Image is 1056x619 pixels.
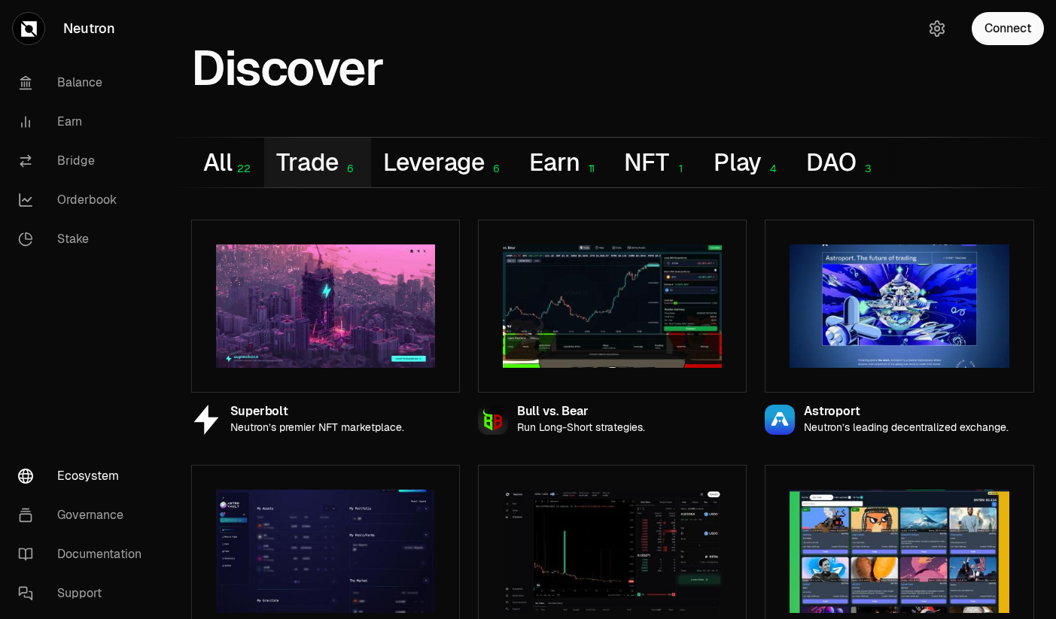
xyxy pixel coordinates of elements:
[216,490,435,613] img: Astrovault preview image
[517,405,645,418] div: Bull vs. Bear
[503,490,722,613] img: Duality preview image
[6,63,163,102] a: Balance
[6,535,163,574] a: Documentation
[668,162,689,175] div: 1
[232,162,252,175] div: 22
[790,490,1009,613] img: NFA.zone preview image
[790,244,1009,368] img: Astroport preview image
[191,138,264,187] button: All
[6,181,163,220] a: Orderbook
[762,162,782,175] div: 4
[230,405,404,418] div: Superbolt
[370,138,517,187] button: Leverage
[230,421,404,434] p: Neutron’s premier NFT marketplace.
[485,162,505,175] div: 6
[794,138,888,187] button: DAO
[216,244,435,368] img: Superbolt preview image
[517,421,645,434] p: Run Long-Short strategies.
[6,457,163,496] a: Ecosystem
[338,162,358,175] div: 6
[6,496,163,535] a: Governance
[580,162,600,175] div: 11
[6,141,163,181] a: Bridge
[6,102,163,141] a: Earn
[612,138,701,187] button: NFT
[804,405,1009,418] div: Astroport
[856,162,876,175] div: 3
[701,138,793,187] button: Play
[191,48,383,89] h1: Discover
[517,138,612,187] button: Earn
[6,220,163,259] a: Stake
[972,12,1044,45] button: Connect
[503,244,722,368] img: Bull vs. Bear preview image
[6,574,163,613] a: Support
[804,421,1009,434] p: Neutron’s leading decentralized exchange.
[264,138,370,187] button: Trade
